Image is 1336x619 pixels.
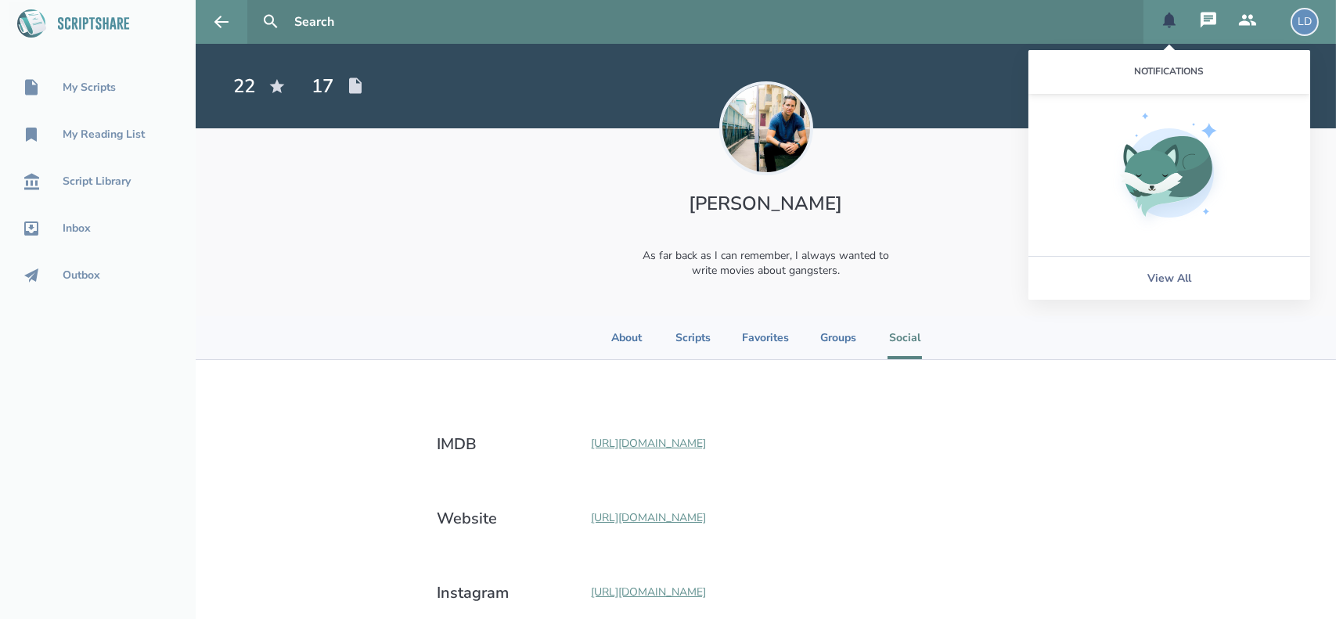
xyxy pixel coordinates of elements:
a: [URL][DOMAIN_NAME] [592,436,707,451]
div: 17 [311,74,333,99]
h2: Instagram [438,582,578,603]
a: [URL][DOMAIN_NAME] [592,585,707,599]
div: Total Recommends [233,74,286,99]
a: View All [1028,256,1310,300]
li: Favorites [742,316,789,359]
div: Total Scripts [311,74,365,99]
li: Social [888,316,922,359]
a: [URL][DOMAIN_NAME] [592,510,707,525]
h1: [PERSON_NAME] [622,191,910,216]
div: LD [1291,8,1319,36]
li: Groups [820,316,856,359]
div: Notifications [1028,50,1310,94]
h2: Website [438,508,578,529]
div: Inbox [63,222,91,235]
div: Outbox [63,269,100,282]
div: 22 [233,74,255,99]
li: About [610,316,644,359]
img: user_1673573717-crop.jpg [719,81,813,175]
h2: IMDB [438,434,578,455]
div: As far back as I can remember, I always wanted to write movies about gangsters. [622,235,910,291]
div: Script Library [63,175,131,188]
li: Scripts [675,316,711,359]
div: My Scripts [63,81,116,94]
div: My Reading List [63,128,145,141]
